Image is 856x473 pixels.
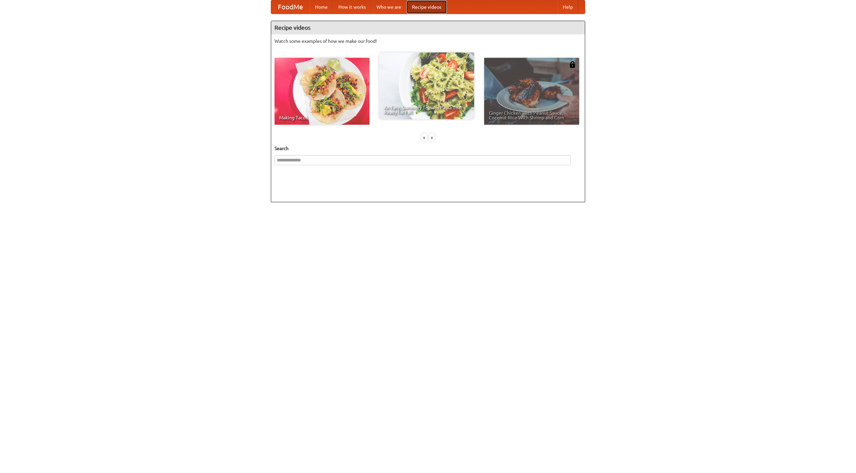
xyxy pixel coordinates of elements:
a: Making Tacos [275,58,369,125]
a: Home [310,0,333,14]
div: « [421,133,427,142]
a: An Easy, Summery Tomato Pasta That's Ready for Fall [379,52,474,119]
a: Who we are [371,0,407,14]
p: Watch some examples of how we make our food! [275,38,581,44]
a: Recipe videos [407,0,447,14]
a: Help [557,0,578,14]
span: An Easy, Summery Tomato Pasta That's Ready for Fall [384,105,469,115]
span: Making Tacos [279,115,365,120]
h5: Search [275,145,581,152]
a: How it works [333,0,371,14]
h4: Recipe videos [271,21,585,34]
img: 483408.png [569,61,576,68]
div: » [429,133,435,142]
a: FoodMe [271,0,310,14]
